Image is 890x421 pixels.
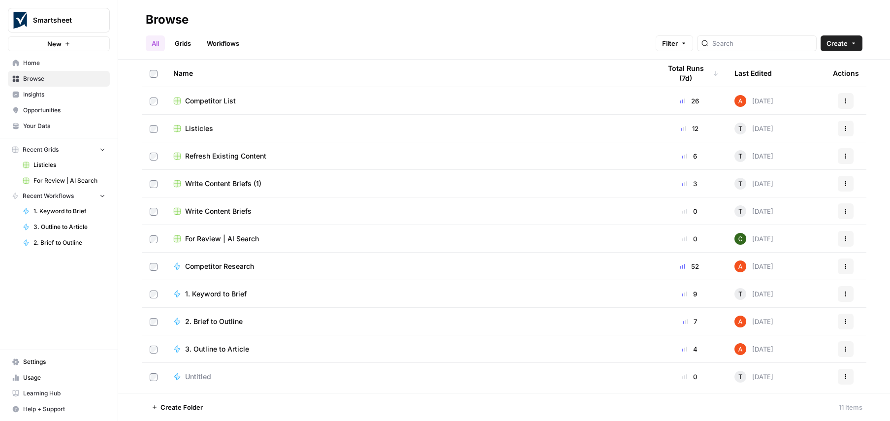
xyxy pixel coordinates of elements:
button: New [8,36,110,51]
div: [DATE] [734,260,773,272]
a: For Review | AI Search [18,173,110,189]
span: Opportunities [23,106,105,115]
div: 7 [661,317,719,326]
div: 26 [661,96,719,106]
div: 3 [661,179,719,189]
div: [DATE] [734,123,773,134]
input: Search [712,38,812,48]
div: Actions [833,60,859,87]
a: For Review | AI Search [173,234,645,244]
span: 3. Outline to Article [33,223,105,231]
button: Create Folder [146,399,209,415]
img: cje7zb9ux0f2nqyv5qqgv3u0jxek [734,316,746,327]
button: Create [821,35,862,51]
a: Listicles [173,124,645,133]
a: Listicles [18,157,110,173]
div: 52 [661,261,719,271]
span: 1. Keyword to Brief [185,289,247,299]
a: Write Content Briefs (1) [173,179,645,189]
span: Refresh Existing Content [185,151,266,161]
span: Write Content Briefs (1) [185,179,261,189]
div: [DATE] [734,288,773,300]
a: Untitled [173,372,645,382]
button: Filter [656,35,693,51]
span: Smartsheet [33,15,93,25]
a: 3. Outline to Article [173,344,645,354]
button: Recent Grids [8,142,110,157]
span: For Review | AI Search [185,234,259,244]
a: Write Content Briefs [173,206,645,216]
a: 1. Keyword to Brief [173,289,645,299]
div: [DATE] [734,178,773,190]
div: [DATE] [734,316,773,327]
span: Competitor List [185,96,236,106]
div: 0 [661,206,719,216]
span: 3. Outline to Article [185,344,249,354]
img: Smartsheet Logo [11,11,29,29]
a: 3. Outline to Article [18,219,110,235]
span: New [47,39,62,49]
span: Help + Support [23,405,105,414]
div: Total Runs (7d) [661,60,719,87]
span: Settings [23,357,105,366]
div: [DATE] [734,150,773,162]
div: [DATE] [734,233,773,245]
span: T [738,289,742,299]
a: 1. Keyword to Brief [18,203,110,219]
span: Recent Workflows [23,192,74,200]
a: Workflows [201,35,245,51]
img: cje7zb9ux0f2nqyv5qqgv3u0jxek [734,95,746,107]
span: Recent Grids [23,145,59,154]
button: Help + Support [8,401,110,417]
span: Create [826,38,848,48]
span: T [738,206,742,216]
span: Usage [23,373,105,382]
a: Opportunities [8,102,110,118]
span: T [738,124,742,133]
a: Grids [169,35,197,51]
a: Usage [8,370,110,386]
div: Browse [146,12,189,28]
a: All [146,35,165,51]
span: Home [23,59,105,67]
span: Browse [23,74,105,83]
a: Browse [8,71,110,87]
a: 2. Brief to Outline [18,235,110,251]
div: 9 [661,289,719,299]
span: T [738,372,742,382]
div: 6 [661,151,719,161]
div: 0 [661,372,719,382]
img: cje7zb9ux0f2nqyv5qqgv3u0jxek [734,343,746,355]
span: Learning Hub [23,389,105,398]
span: Listicles [185,124,213,133]
div: 11 Items [839,402,862,412]
span: Listicles [33,161,105,169]
button: Workspace: Smartsheet [8,8,110,32]
a: 2. Brief to Outline [173,317,645,326]
span: 1. Keyword to Brief [33,207,105,216]
span: Your Data [23,122,105,130]
a: Competitor List [173,96,645,106]
span: T [738,151,742,161]
span: Write Content Briefs [185,206,252,216]
span: For Review | AI Search [33,176,105,185]
div: Name [173,60,645,87]
span: 2. Brief to Outline [33,238,105,247]
a: Settings [8,354,110,370]
span: T [738,179,742,189]
a: Home [8,55,110,71]
a: Insights [8,87,110,102]
div: 4 [661,344,719,354]
div: 0 [661,234,719,244]
a: Competitor Research [173,261,645,271]
span: Create Folder [160,402,203,412]
span: 2. Brief to Outline [185,317,243,326]
span: Insights [23,90,105,99]
a: Your Data [8,118,110,134]
a: Learning Hub [8,386,110,401]
div: Last Edited [734,60,772,87]
div: [DATE] [734,371,773,383]
span: Competitor Research [185,261,254,271]
div: [DATE] [734,95,773,107]
button: Recent Workflows [8,189,110,203]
